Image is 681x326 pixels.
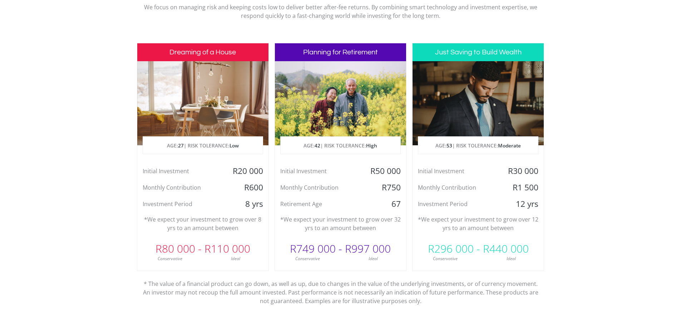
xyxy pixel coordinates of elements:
[418,137,538,155] p: AGE: | RISK TOLERANCE:
[362,199,406,209] div: 67
[280,215,401,232] p: *We expect your investment to grow over 32 yrs to an amount between
[446,142,452,149] span: 53
[137,256,203,262] div: Conservative
[142,3,539,20] p: We focus on managing risk and keeping costs low to deliver better after-fee returns. By combining...
[137,238,268,259] div: R80 000 - R110 000
[137,166,225,176] div: Initial Investment
[275,238,406,259] div: R749 000 - R997 000
[137,182,225,193] div: Monthly Contribution
[413,43,544,61] h3: Just Saving to Build Wealth
[137,43,268,61] h3: Dreaming of a House
[413,182,500,193] div: Monthly Contribution
[366,142,377,149] span: High
[281,137,400,155] p: AGE: | RISK TOLERANCE:
[275,199,362,209] div: Retirement Age
[142,271,539,305] p: * The value of a financial product can go down, as well as up, due to changes in the value of the...
[500,166,544,176] div: R30 000
[413,199,500,209] div: Investment Period
[224,166,268,176] div: R20 000
[224,199,268,209] div: 8 yrs
[224,182,268,193] div: R600
[178,142,184,149] span: 27
[500,199,544,209] div: 12 yrs
[413,256,478,262] div: Conservative
[203,256,268,262] div: Ideal
[143,137,263,155] p: AGE: | RISK TOLERANCE:
[230,142,239,149] span: Low
[478,256,544,262] div: Ideal
[413,166,500,176] div: Initial Investment
[498,142,521,149] span: Moderate
[413,238,544,259] div: R296 000 - R440 000
[143,215,263,232] p: *We expect your investment to grow over 8 yrs to an amount between
[275,182,362,193] div: Monthly Contribution
[315,142,320,149] span: 42
[275,43,406,61] h3: Planning for Retirement
[137,199,225,209] div: Investment Period
[500,182,544,193] div: R1 500
[362,166,406,176] div: R50 000
[362,182,406,193] div: R750
[275,166,362,176] div: Initial Investment
[275,256,341,262] div: Conservative
[418,215,538,232] p: *We expect your investment to grow over 12 yrs to an amount between
[340,256,406,262] div: Ideal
